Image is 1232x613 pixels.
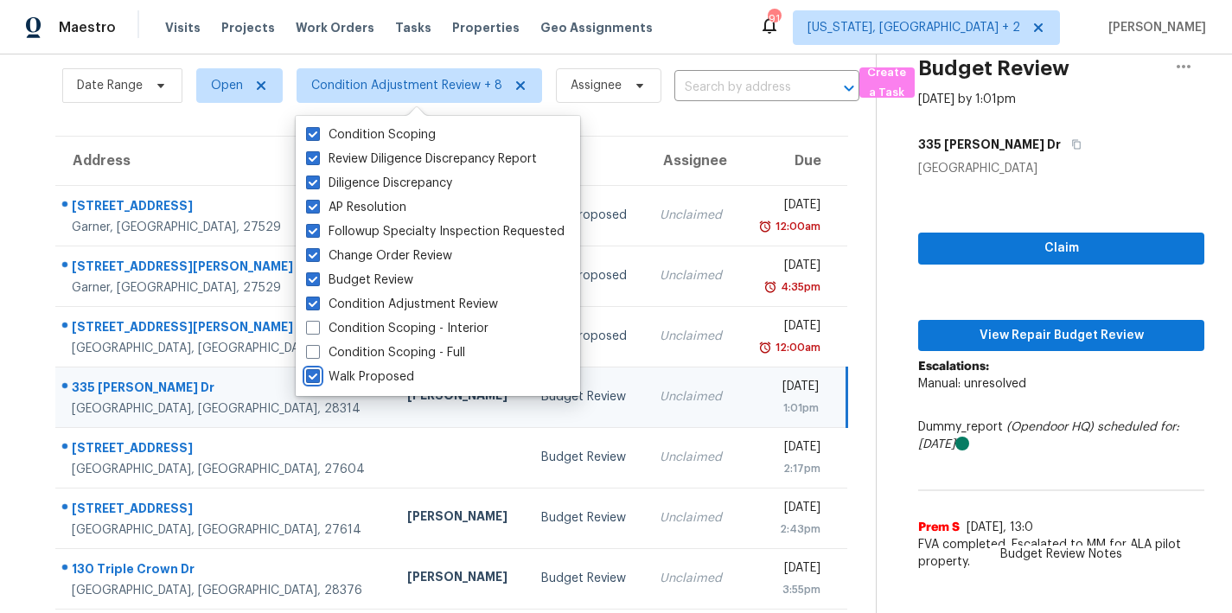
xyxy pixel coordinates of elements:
div: [GEOGRAPHIC_DATA], [GEOGRAPHIC_DATA], 28376 [72,582,380,599]
div: Budget Review [541,449,632,466]
img: Overdue Alarm Icon [758,339,772,356]
span: Properties [452,19,520,36]
div: 2:43pm [754,520,820,538]
div: Unclaimed [660,207,726,224]
div: [DATE] [754,317,820,339]
span: Visits [165,19,201,36]
div: Garner, [GEOGRAPHIC_DATA], 27529 [72,279,380,297]
div: [DATE] [754,196,820,218]
label: Condition Adjustment Review [306,296,498,313]
i: (Opendoor HQ) [1006,421,1094,433]
span: Condition Adjustment Review + 8 [311,77,502,94]
div: Unclaimed [660,449,726,466]
div: 4:35pm [777,278,820,296]
div: [STREET_ADDRESS][PERSON_NAME] [72,318,380,340]
button: View Repair Budget Review [918,320,1204,352]
div: [STREET_ADDRESS] [72,197,380,219]
div: 12:00am [772,339,820,356]
label: Review Diligence Discrepancy Report [306,150,537,168]
th: Type [527,137,646,185]
div: [STREET_ADDRESS] [72,500,380,521]
div: 2:17pm [754,460,820,477]
div: 91 [768,10,780,28]
h5: 335 [PERSON_NAME] Dr [918,136,1061,153]
button: Open [837,76,861,100]
label: Condition Scoping - Full [306,344,465,361]
div: Walk Proposed [541,207,632,224]
div: [DATE] [754,499,820,520]
button: Copy Address [1061,129,1084,160]
span: Geo Assignments [540,19,653,36]
label: Diligence Discrepancy [306,175,452,192]
span: Tasks [395,22,431,34]
span: Claim [932,238,1191,259]
span: Projects [221,19,275,36]
label: Condition Scoping [306,126,436,144]
th: Due [740,137,847,185]
div: [GEOGRAPHIC_DATA], [GEOGRAPHIC_DATA], 28314 [72,400,380,418]
div: Walk Proposed [541,328,632,345]
span: Work Orders [296,19,374,36]
img: Overdue Alarm Icon [763,278,777,296]
div: 130 Triple Crown Dr [72,560,380,582]
div: 1:01pm [754,399,820,417]
button: Claim [918,233,1204,265]
div: [PERSON_NAME] [407,386,514,408]
div: 3:55pm [754,581,820,598]
label: Budget Review [306,271,413,289]
div: [DATE] by 1:01pm [918,91,1016,108]
div: Budget Review [541,570,632,587]
div: Garner, [GEOGRAPHIC_DATA], 27529 [72,219,380,236]
input: Search by address [674,74,811,101]
div: [GEOGRAPHIC_DATA] [918,160,1204,177]
span: View Repair Budget Review [932,325,1191,347]
div: [PERSON_NAME] [407,568,514,590]
label: Followup Specialty Inspection Requested [306,223,565,240]
span: Open [211,77,243,94]
label: AP Resolution [306,199,406,216]
span: Create a Task [868,63,906,103]
div: [STREET_ADDRESS] [72,439,380,461]
div: [GEOGRAPHIC_DATA], [GEOGRAPHIC_DATA], 27604 [72,461,380,478]
label: Condition Scoping - Interior [306,320,488,337]
div: Budget Review [541,388,632,405]
div: Unclaimed [660,509,726,527]
div: Unclaimed [660,388,726,405]
div: [GEOGRAPHIC_DATA], [GEOGRAPHIC_DATA], 28306 [72,340,380,357]
div: [DATE] [754,378,820,399]
label: Change Order Review [306,247,452,265]
div: [STREET_ADDRESS][PERSON_NAME] [72,258,380,279]
div: Budget Review [541,509,632,527]
span: FVA completed. Escalated to MM for ALA pilot property. [918,536,1204,571]
div: Unclaimed [660,267,726,284]
th: Assignee [646,137,740,185]
div: [GEOGRAPHIC_DATA], [GEOGRAPHIC_DATA], 27614 [72,521,380,539]
span: Assignee [571,77,622,94]
span: [US_STATE], [GEOGRAPHIC_DATA] + 2 [808,19,1020,36]
span: Date Range [77,77,143,94]
div: [DATE] [754,438,820,460]
div: 12:00am [772,218,820,235]
div: 335 [PERSON_NAME] Dr [72,379,380,400]
div: [PERSON_NAME] [407,508,514,529]
span: Prem S [918,519,960,536]
div: Walk Proposed [541,267,632,284]
img: Overdue Alarm Icon [758,218,772,235]
th: Address [55,137,393,185]
b: Escalations: [918,361,989,373]
span: [PERSON_NAME] [1101,19,1206,36]
div: Unclaimed [660,328,726,345]
button: Create a Task [859,67,915,98]
div: Dummy_report [918,418,1204,453]
div: Unclaimed [660,570,726,587]
div: [DATE] [754,559,820,581]
span: Manual: unresolved [918,378,1026,390]
div: [DATE] [754,257,820,278]
span: Maestro [59,19,116,36]
span: [DATE], 13:0 [967,521,1033,533]
label: Walk Proposed [306,368,414,386]
h2: Budget Review [918,60,1069,77]
span: Budget Review Notes [990,546,1133,563]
